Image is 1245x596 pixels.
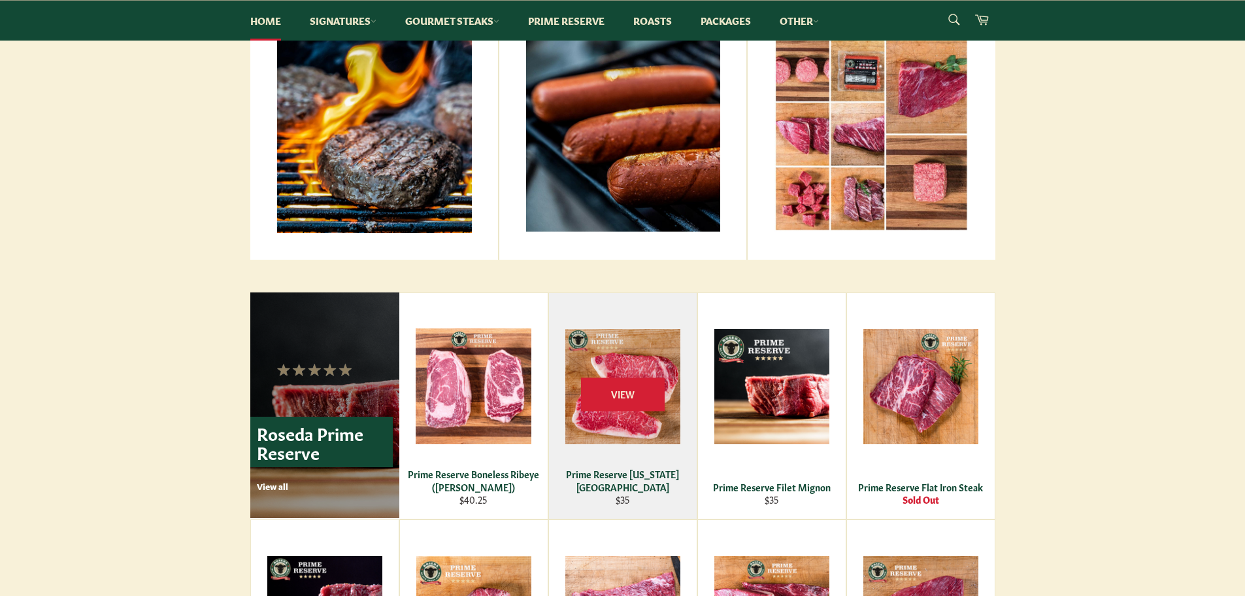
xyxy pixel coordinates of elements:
[620,1,685,41] a: Roasts
[688,1,764,41] a: Packages
[257,480,393,492] p: View all
[855,493,986,506] div: Sold Out
[767,1,832,41] a: Other
[399,292,548,519] a: Prime Reserve Boneless Ribeye (Delmonico) Prime Reserve Boneless Ribeye ([PERSON_NAME]) $40.25
[557,468,688,493] div: Prime Reserve [US_STATE][GEOGRAPHIC_DATA]
[250,417,393,467] p: Roseda Prime Reserve
[706,493,837,506] div: $35
[706,481,837,493] div: Prime Reserve Filet Mignon
[697,292,846,519] a: Prime Reserve Filet Mignon Prime Reserve Filet Mignon $35
[237,1,294,41] a: Home
[548,292,697,519] a: Prime Reserve New York Strip Prime Reserve [US_STATE][GEOGRAPHIC_DATA] $35 View
[250,292,399,518] a: Roseda Prime Reserve View all
[297,1,390,41] a: Signatures
[515,1,618,41] a: Prime Reserve
[846,292,995,519] a: Prime Reserve Flat Iron Steak Prime Reserve Flat Iron Steak Sold Out
[714,329,829,444] img: Prime Reserve Filet Mignon
[416,328,531,444] img: Prime Reserve Boneless Ribeye (Delmonico)
[863,329,978,444] img: Prime Reserve Flat Iron Steak
[392,1,512,41] a: Gourmet Steaks
[407,468,539,493] div: Prime Reserve Boneless Ribeye ([PERSON_NAME])
[407,493,539,506] div: $40.25
[855,481,986,493] div: Prime Reserve Flat Iron Steak
[581,377,665,411] span: View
